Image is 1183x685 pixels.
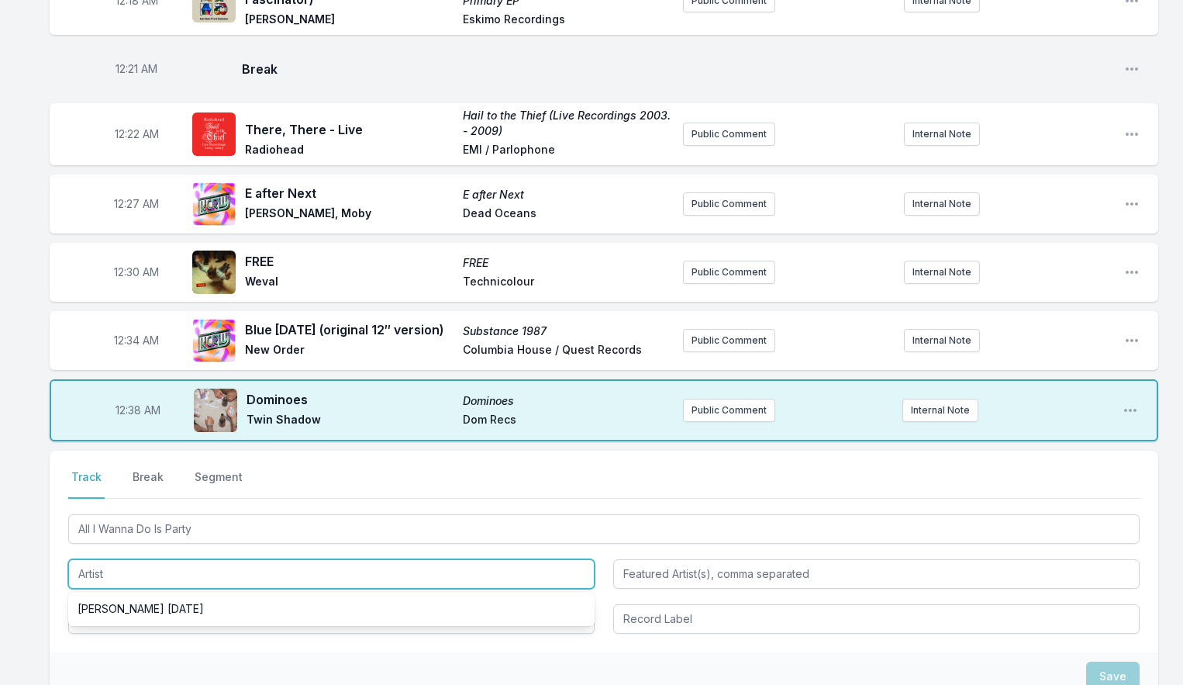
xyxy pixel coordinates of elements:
span: Substance 1987 [463,323,671,339]
button: Public Comment [683,329,775,352]
span: Break [242,60,1112,78]
span: Twin Shadow [247,412,454,431]
span: Timestamp [114,333,159,348]
span: Weval [245,274,454,292]
img: E after Next [192,182,236,226]
span: Dominoes [247,390,454,409]
button: Track [68,469,105,499]
button: Internal Note [904,123,980,146]
span: Timestamp [116,403,160,418]
button: Internal Note [904,261,980,284]
span: Dom Recs [463,412,670,431]
span: FREE [245,252,454,271]
span: E after Next [245,184,454,202]
span: Dominoes [463,393,670,409]
input: Artist [68,559,595,589]
span: Blue [DATE] (original 12″ version) [245,320,454,339]
button: Open playlist item options [1124,265,1140,280]
span: [PERSON_NAME] [245,12,454,30]
button: Public Comment [683,261,775,284]
span: FREE [463,255,671,271]
span: Timestamp [114,265,159,280]
span: Radiohead [245,142,454,161]
li: [PERSON_NAME] [DATE] [68,595,595,623]
span: E after Next [463,187,671,202]
span: Timestamp [115,126,159,142]
button: Break [129,469,167,499]
button: Segment [191,469,246,499]
span: Columbia House / Quest Records [463,342,671,361]
span: New Order [245,342,454,361]
img: Substance 1987 [192,319,236,362]
button: Internal Note [902,399,978,422]
span: EMI / Parlophone [463,142,671,161]
button: Public Comment [683,123,775,146]
span: Eskimo Recordings [463,12,671,30]
span: There, There - Live [245,120,454,139]
button: Public Comment [683,192,775,216]
button: Public Comment [683,399,775,422]
span: Dead Oceans [463,206,671,224]
span: Timestamp [116,61,157,77]
span: Timestamp [114,196,159,212]
input: Featured Artist(s), comma separated [613,559,1140,589]
span: Technicolour [463,274,671,292]
button: Open playlist item options [1124,196,1140,212]
button: Open playlist item options [1124,61,1140,77]
span: Hail to the Thief (Live Recordings 2003. - 2009) [463,108,671,139]
button: Internal Note [904,192,980,216]
img: Dominoes [194,389,237,432]
input: Record Label [613,604,1140,634]
button: Open playlist item options [1124,333,1140,348]
button: Internal Note [904,329,980,352]
button: Open playlist item options [1124,126,1140,142]
img: Hail to the Thief (Live Recordings 2003. - 2009) [192,112,236,156]
img: FREE [192,251,236,294]
span: [PERSON_NAME], Moby [245,206,454,224]
button: Open playlist item options [1123,403,1138,418]
input: Track Title [68,514,1140,544]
